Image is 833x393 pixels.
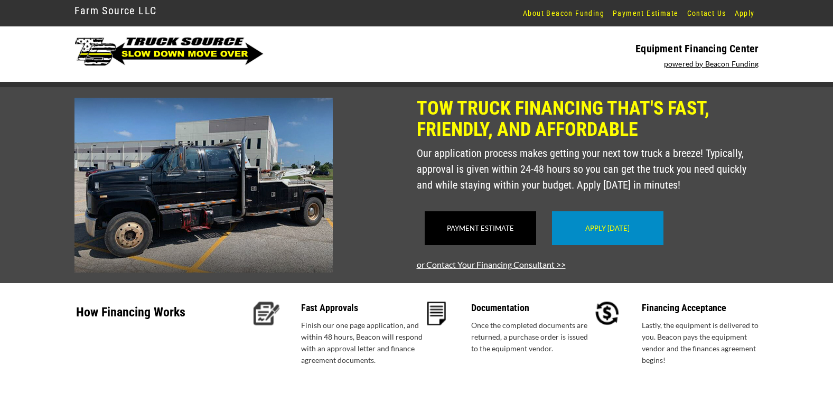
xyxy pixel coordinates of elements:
p: Once the completed documents are returned, a purchase order is issued to the equipment vendor. [471,320,593,354]
p: Documentation [471,302,593,314]
img: docs-icon.PNG [427,302,446,325]
p: Finish our one page application, and within 48 hours, Beacon will respond with an approval letter... [301,320,423,366]
p: Lastly, the equipment is delivered to you. Beacon pays the equipment vendor and the finances agre... [642,320,764,366]
img: 2012-Truck-Source-EFC.jpg [74,98,333,273]
p: How Financing Works [76,302,247,336]
a: powered by Beacon Funding [664,59,759,68]
p: Financing Acceptance [642,302,764,314]
p: Tow Truck Financing That's Fast, Friendly, and Affordable [417,98,759,140]
a: Farm Source LLC [74,2,157,20]
a: Apply [DATE] [585,224,630,232]
p: Equipment Financing Center [423,42,759,55]
img: accept-icon.PNG [595,302,619,325]
p: Fast Approvals [301,302,423,314]
a: Payment Estimate [447,224,514,232]
a: or Contact Your Financing Consultant >> [417,259,566,269]
p: Our application process makes getting your next tow truck a breeze! Typically, approval is given ... [417,145,759,193]
img: approval-icon.PNG [253,302,280,325]
img: TruckStoreLogo-Horizontal.png [74,37,264,66]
